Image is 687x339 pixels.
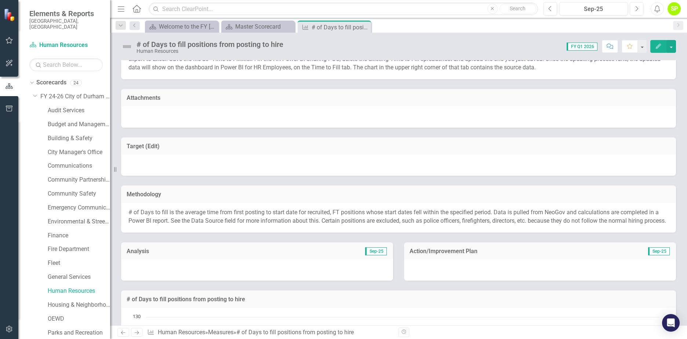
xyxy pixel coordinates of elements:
[662,314,680,332] div: Open Intercom Messenger
[236,329,354,336] div: # of Days to fill positions from posting to hire
[510,6,526,11] span: Search
[48,232,110,240] a: Finance
[48,120,110,129] a: Budget and Management Services
[29,9,103,18] span: Elements & Reports
[48,106,110,115] a: Audit Services
[158,329,205,336] a: Human Resources
[562,5,625,14] div: Sep-25
[40,92,110,101] a: FY 24-26 City of Durham Strategic Plan
[127,95,670,101] h3: Attachments
[48,204,110,212] a: Emergency Communications Center
[48,162,110,170] a: Communications
[159,22,217,31] div: Welcome to the FY [DATE]-[DATE] Strategic Plan Landing Page!
[137,40,283,48] div: # of Days to fill positions from posting to hire
[4,8,17,21] img: ClearPoint Strategy
[48,315,110,323] a: OEWD
[29,18,103,30] small: [GEOGRAPHIC_DATA], [GEOGRAPHIC_DATA]
[668,2,681,15] button: SP
[235,22,293,31] div: Master Scorecard
[48,218,110,226] a: Environmental & Streets Services
[223,22,293,31] a: Master Scorecard
[48,134,110,143] a: Building & Safety
[121,41,133,52] img: Not Defined
[567,43,597,51] span: FY Q1 2026
[208,329,233,336] a: Measures
[127,191,670,198] h3: Methodology
[648,247,670,255] span: Sep-25
[410,248,606,255] h3: Action/Improvement Plan
[312,23,369,32] div: # of Days to fill positions from posting to hire
[128,208,669,225] p: # of Days to fill is the average time from first posting to start date for recruited, FT position...
[36,79,66,87] a: Scorecards
[133,313,141,320] text: 130
[127,296,670,303] h3: # of Days to fill positions from posting to hire
[48,245,110,254] a: Fire Department
[127,143,670,150] h3: Target (Edit)
[70,80,82,86] div: 24
[48,176,110,184] a: Community Partnerships & Engagement
[48,190,110,198] a: Community Safety
[559,2,628,15] button: Sep-25
[48,329,110,337] a: Parks and Recreation
[499,4,536,14] button: Search
[365,247,387,255] span: Sep-25
[48,259,110,267] a: Fleet
[48,287,110,295] a: Human Resources
[29,41,103,50] a: Human Resources
[137,48,283,54] div: Human Resources
[149,3,538,15] input: Search ClearPoint...
[147,22,217,31] a: Welcome to the FY [DATE]-[DATE] Strategic Plan Landing Page!
[127,248,257,255] h3: Analysis
[147,328,393,337] div: » »
[29,58,103,71] input: Search Below...
[48,273,110,281] a: General Services
[48,148,110,157] a: City Manager's Office
[48,301,110,309] a: Housing & Neighborhood Services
